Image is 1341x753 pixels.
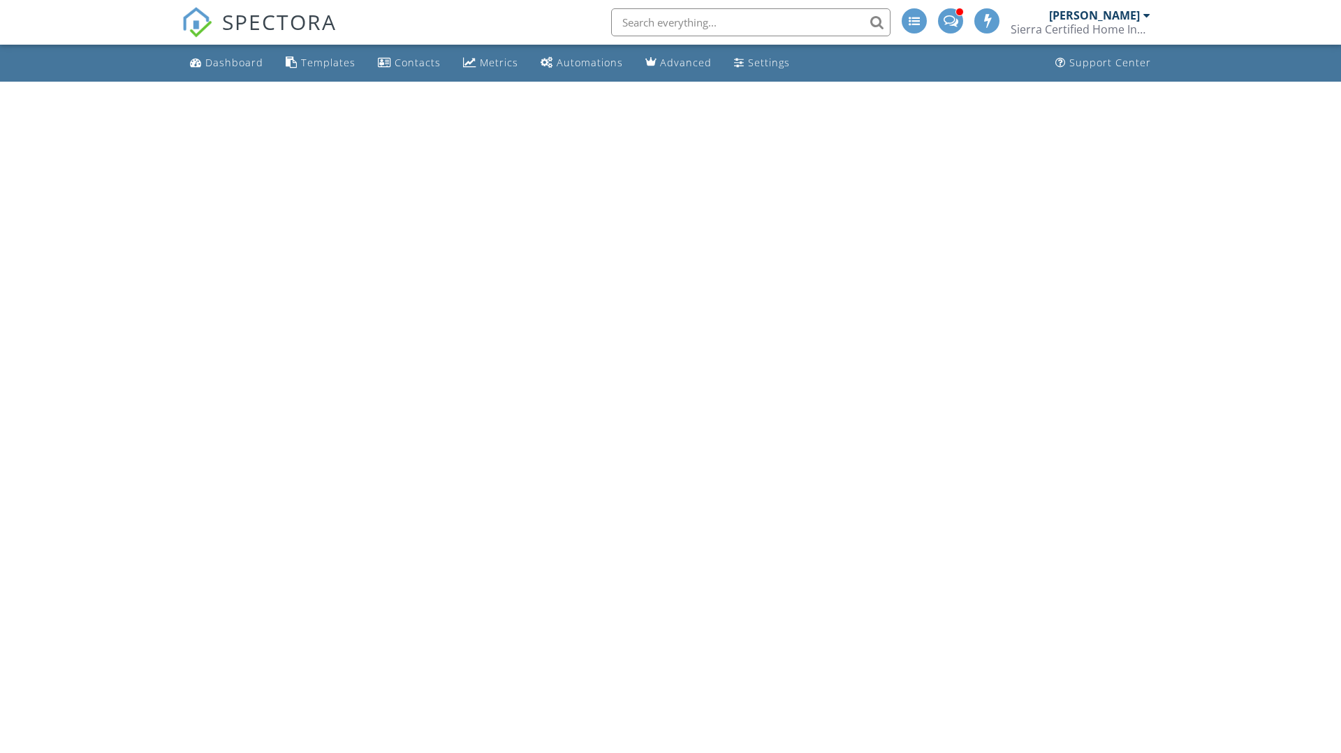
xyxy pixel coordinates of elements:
a: SPECTORA [182,19,337,48]
a: Support Center [1050,50,1157,76]
div: Advanced [660,56,712,69]
div: Sierra Certified Home Inspections [1011,22,1150,36]
img: The Best Home Inspection Software - Spectora [182,7,212,38]
div: Contacts [395,56,441,69]
div: Settings [748,56,790,69]
span: SPECTORA [222,7,337,36]
a: Templates [280,50,361,76]
div: Automations [557,56,623,69]
div: [PERSON_NAME] [1049,8,1140,22]
a: Settings [728,50,796,76]
a: Dashboard [184,50,269,76]
div: Dashboard [205,56,263,69]
a: Automations (Advanced) [535,50,629,76]
a: Metrics [457,50,524,76]
div: Templates [301,56,356,69]
input: Search everything... [611,8,891,36]
a: Advanced [640,50,717,76]
div: Support Center [1069,56,1151,69]
a: Contacts [372,50,446,76]
div: Metrics [480,56,518,69]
